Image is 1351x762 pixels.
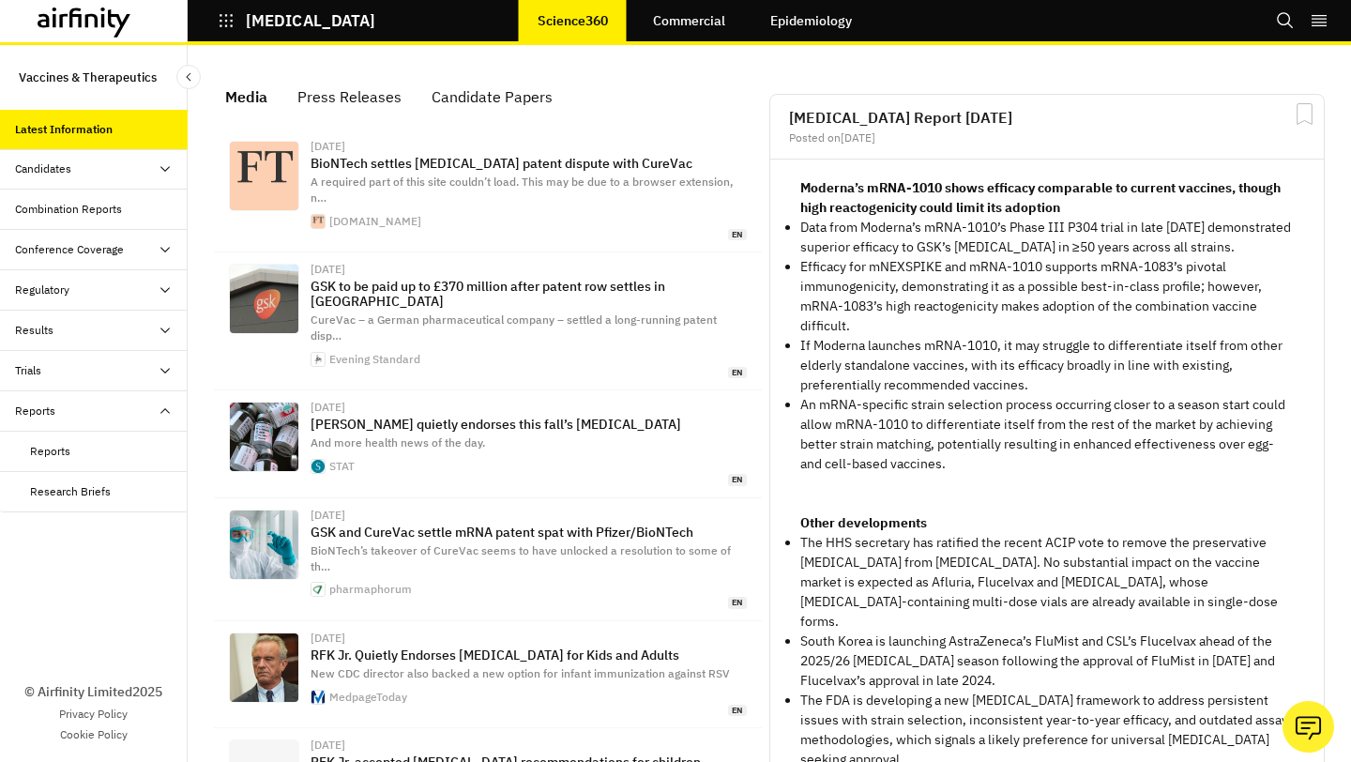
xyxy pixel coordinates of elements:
strong: Moderna’s mRNA-1010 shows efficacy comparable to current vaccines, though high reactogenicity cou... [800,179,1281,216]
div: Candidate Papers [432,83,553,111]
a: [DATE]GSK to be paid up to £370 million after patent row settles in [GEOGRAPHIC_DATA]CureVac – a ... [214,252,762,390]
p: GSK to be paid up to £370 million after patent row settles in [GEOGRAPHIC_DATA] [311,279,747,309]
div: [DATE] [311,632,747,644]
div: [DATE] [311,402,747,413]
p: The HHS secretary has ratified the recent ACIP vote to remove the preservative [MEDICAL_DATA] fro... [800,533,1294,632]
p: BioNTech settles [MEDICAL_DATA] patent dispute with CureVac [311,156,747,171]
p: Vaccines & Therapeutics [19,60,157,95]
p: [PERSON_NAME] quietly endorses this fall’s [MEDICAL_DATA] [311,417,747,432]
img: icon-512x512.png [311,353,325,366]
img: faviconV2 [311,215,325,228]
a: Cookie Policy [60,726,128,743]
button: Close Sidebar [176,65,201,89]
span: en [728,474,747,486]
button: Search [1276,5,1295,37]
img: logo [230,142,298,210]
span: And more health news of the day. [311,435,485,450]
div: Press Releases [297,83,402,111]
strong: Other developments [800,514,927,531]
a: [DATE][PERSON_NAME] quietly endorses this fall’s [MEDICAL_DATA]And more health news of the day.ST... [214,390,762,497]
span: en [728,705,747,717]
div: pharmaphorum [329,584,412,595]
div: Reports [15,403,55,419]
img: favicon.png [311,583,325,596]
div: Evening Standard [329,354,420,365]
p: If Moderna launches mRNA-1010, it may struggle to differentiate itself from other elderly standal... [800,336,1294,395]
span: CureVac – a German pharmaceutical company – settled a long-running patent disp … [311,312,717,343]
div: STAT [329,461,355,472]
button: [MEDICAL_DATA] [218,5,375,37]
div: [DOMAIN_NAME] [329,216,421,227]
a: [DATE]BioNTech settles [MEDICAL_DATA] patent dispute with CureVacA required part of this site cou... [214,130,762,252]
div: Conference Coverage [15,241,124,258]
div: [DATE] [311,141,747,152]
div: Combination Reports [15,201,122,218]
h2: [MEDICAL_DATA] Report [DATE] [789,110,1305,125]
div: Results [15,322,53,339]
span: New CDC director also backed a new option for infant immunization against RSV [311,666,730,680]
div: Media [225,83,267,111]
div: MedpageToday [329,692,407,703]
img: cropped-STAT-Favicon-Round-270x270.png [311,460,325,473]
div: Trials [15,362,41,379]
div: Regulatory [15,282,69,298]
div: Reports [30,443,70,460]
a: Privacy Policy [59,706,128,723]
button: Ask our analysts [1283,701,1334,753]
p: An mRNA-specific strain selection process occurring closer to a season start could allow mRNA-101... [800,395,1294,474]
span: en [728,229,747,241]
p: © Airfinity Limited 2025 [24,682,162,702]
div: Candidates [15,160,71,177]
div: Latest Information [15,121,113,138]
div: [DATE] [311,739,747,751]
img: favicon.svg [311,691,325,704]
span: A required part of this site couldn’t load. This may be due to a browser extension, n … [311,175,733,205]
div: Posted on [DATE] [789,132,1305,144]
p: Efficacy for mNEXSPIKE and mRNA-1010 supports mRNA-1083’s pivotal immunogenicity, demonstrating i... [800,257,1294,336]
svg: Bookmark Report [1293,102,1316,126]
p: South Korea is launching AstraZeneca’s FluMist and CSL’s Flucelvax ahead of the 2025/26 [MEDICAL_... [800,632,1294,691]
img: curevac-scientist.jpg [230,511,298,579]
span: BioNTech’s takeover of CureVac seems to have unlocked a resolution to some of th … [311,543,731,573]
a: [DATE]RFK Jr. Quietly Endorses [MEDICAL_DATA] for Kids and AdultsNew CDC director also backed a n... [214,621,762,728]
img: 23fcd7fb0ee17cdf3e0d37c750ebb5e7Y29udGVudHNlYXJjaGFwaSwxNzU0NzMzNTk1-2.79925924.jpg [230,265,298,333]
p: Science360 [538,13,608,28]
p: RFK Jr. Quietly Endorses [MEDICAL_DATA] for Kids and Adults [311,648,747,663]
p: Data from Moderna’s mRNA-1010’s Phase III P304 trial in late [DATE] demonstrated superior efficac... [800,218,1294,257]
img: GettyImages-91345087-1024x576.jpg [230,403,298,471]
span: en [728,367,747,379]
p: GSK and CureVac settle mRNA patent spat with Pfizer/BioNTech [311,525,747,540]
span: en [728,597,747,609]
div: [DATE] [311,264,747,275]
div: Research Briefs [30,483,111,500]
img: 116880.jpg [230,633,298,702]
a: [DATE]GSK and CureVac settle mRNA patent spat with Pfizer/BioNTechBioNTech’s takeover of CureVac ... [214,498,762,621]
div: [DATE] [311,510,747,521]
p: [MEDICAL_DATA] [246,12,375,29]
